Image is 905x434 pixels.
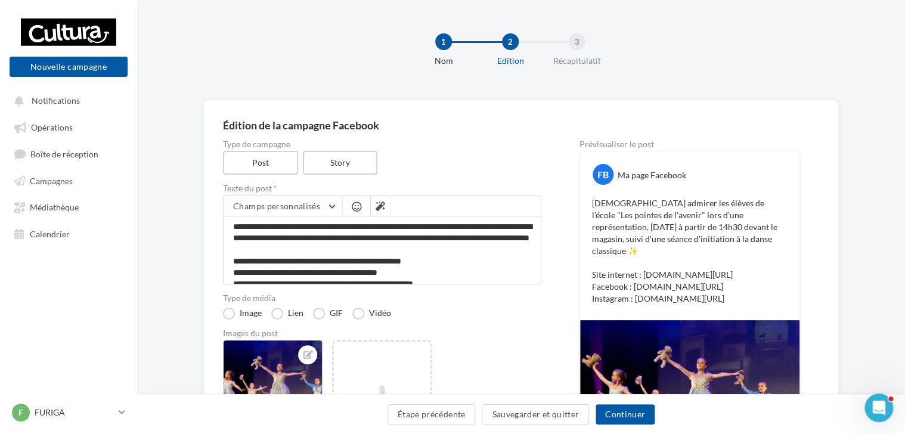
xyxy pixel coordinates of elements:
[223,140,541,148] label: Type de campagne
[233,201,320,211] span: Champs personnalisés
[352,308,391,320] label: Vidéo
[7,116,130,137] a: Opérations
[223,308,262,320] label: Image
[303,151,378,175] label: Story
[593,164,613,185] div: FB
[7,169,130,191] a: Campagnes
[30,202,79,212] span: Médiathèque
[223,120,819,131] div: Édition de la campagne Facebook
[223,294,541,302] label: Type de média
[472,55,548,67] div: Edition
[7,142,130,165] a: Boîte de réception
[35,407,114,418] p: FURIGA
[482,404,589,424] button: Sauvegarder et quitter
[596,404,655,424] button: Continuer
[313,308,343,320] label: GIF
[7,196,130,217] a: Médiathèque
[30,228,70,238] span: Calendrier
[618,169,686,181] div: Ma page Facebook
[7,89,125,111] button: Notifications
[435,33,452,50] div: 1
[223,151,298,175] label: Post
[31,122,73,132] span: Opérations
[32,95,80,106] span: Notifications
[502,33,519,50] div: 2
[18,407,23,418] span: F
[224,196,342,216] button: Champs personnalisés
[569,33,585,50] div: 3
[388,404,476,424] button: Étape précédente
[539,55,615,67] div: Récapitulatif
[223,184,541,193] label: Texte du post *
[10,401,128,424] a: F FURIGA
[30,175,73,185] span: Campagnes
[579,140,800,148] div: Prévisualiser le post
[223,329,541,337] div: Images du post
[864,393,893,422] iframe: Intercom live chat
[30,148,98,159] span: Boîte de réception
[405,55,482,67] div: Nom
[592,197,788,305] p: [DEMOGRAPHIC_DATA] admirer les élèves de l'école "Les pointes de l'avenir" lors d'une représentat...
[7,222,130,244] a: Calendrier
[10,57,128,77] button: Nouvelle campagne
[271,308,303,320] label: Lien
